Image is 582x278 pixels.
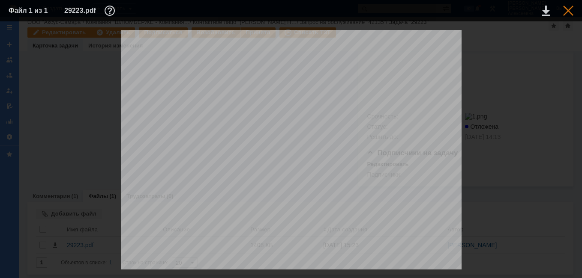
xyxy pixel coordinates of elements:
div: Закрыть окно (Esc) [563,6,573,16]
div: Дополнительная информация о файле (F11) [105,6,117,16]
div: Файл 1 из 1 [9,7,51,14]
div: 29223.pdf [64,6,117,16]
div: Скачать файл [542,6,550,16]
